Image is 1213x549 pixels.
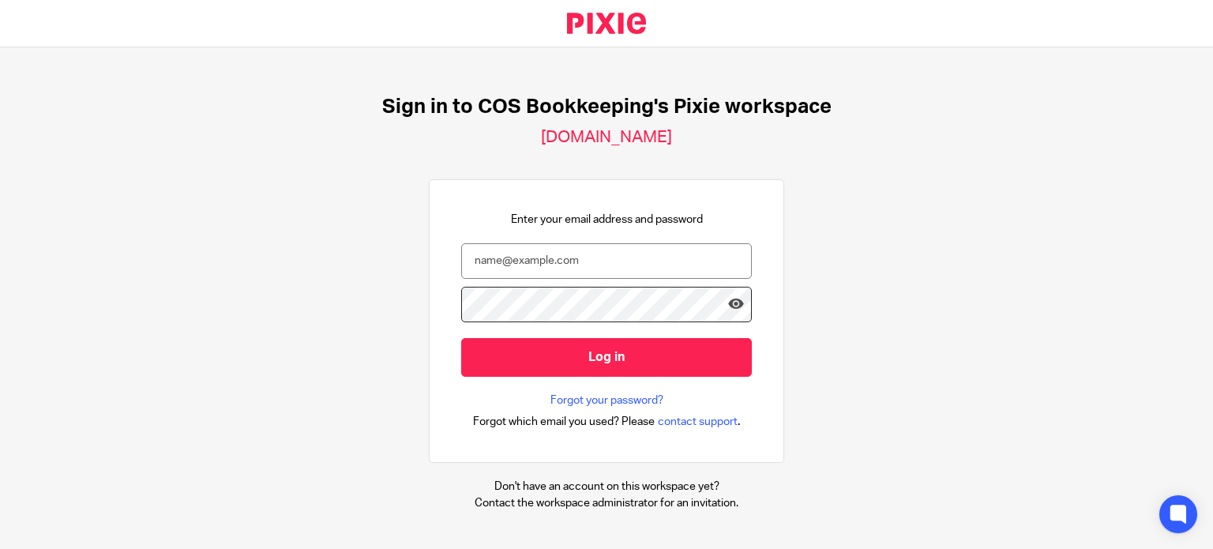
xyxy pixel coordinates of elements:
span: contact support [658,414,738,430]
p: Enter your email address and password [511,212,703,227]
div: . [473,412,741,431]
p: You need to sign in or sign up before continuing. [902,42,1138,58]
a: Forgot your password? [550,393,663,408]
p: Contact the workspace administrator for an invitation. [475,495,738,511]
input: Log in [461,338,752,377]
span: Forgot which email you used? Please [473,414,655,430]
h2: [DOMAIN_NAME] [541,127,672,148]
p: Don't have an account on this workspace yet? [475,479,738,494]
input: name@example.com [461,243,752,279]
h1: Sign in to COS Bookkeeping's Pixie workspace [382,95,832,119]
